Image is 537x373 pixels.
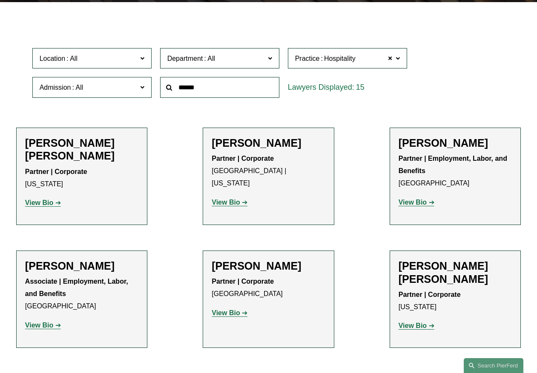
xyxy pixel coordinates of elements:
strong: View Bio [212,309,240,316]
strong: Partner | Employment, Labor, and Benefits [399,155,509,174]
span: Department [167,55,203,62]
p: [US_STATE] [25,166,138,191]
a: View Bio [212,199,247,206]
p: [GEOGRAPHIC_DATA] [25,276,138,312]
strong: Partner | Corporate [399,291,461,298]
h2: [PERSON_NAME] [PERSON_NAME] [25,137,138,162]
h2: [PERSON_NAME] [25,259,138,272]
strong: View Bio [399,199,427,206]
p: [GEOGRAPHIC_DATA] [212,276,325,300]
strong: View Bio [25,322,53,329]
p: [GEOGRAPHIC_DATA] [399,153,512,189]
strong: Associate | Employment, Labor, and Benefits [25,278,130,297]
h2: [PERSON_NAME] [212,259,325,272]
strong: View Bio [212,199,240,206]
a: View Bio [399,199,434,206]
span: Hospitality [324,53,356,64]
a: View Bio [25,199,61,206]
p: [GEOGRAPHIC_DATA] | [US_STATE] [212,153,325,189]
span: Practice [295,55,320,62]
a: View Bio [25,322,61,329]
span: 15 [356,83,365,91]
a: View Bio [212,309,247,316]
span: Admission [40,84,71,91]
strong: Partner | Corporate [25,168,87,175]
h2: [PERSON_NAME] [PERSON_NAME] [399,259,512,285]
strong: Partner | Corporate [212,155,274,162]
span: Location [40,55,66,62]
a: View Bio [399,322,434,329]
strong: View Bio [25,199,53,206]
a: Search this site [464,358,523,373]
h2: [PERSON_NAME] [399,137,512,149]
p: [US_STATE] [399,289,512,313]
strong: Partner | Corporate [212,278,274,285]
strong: View Bio [399,322,427,329]
h2: [PERSON_NAME] [212,137,325,149]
